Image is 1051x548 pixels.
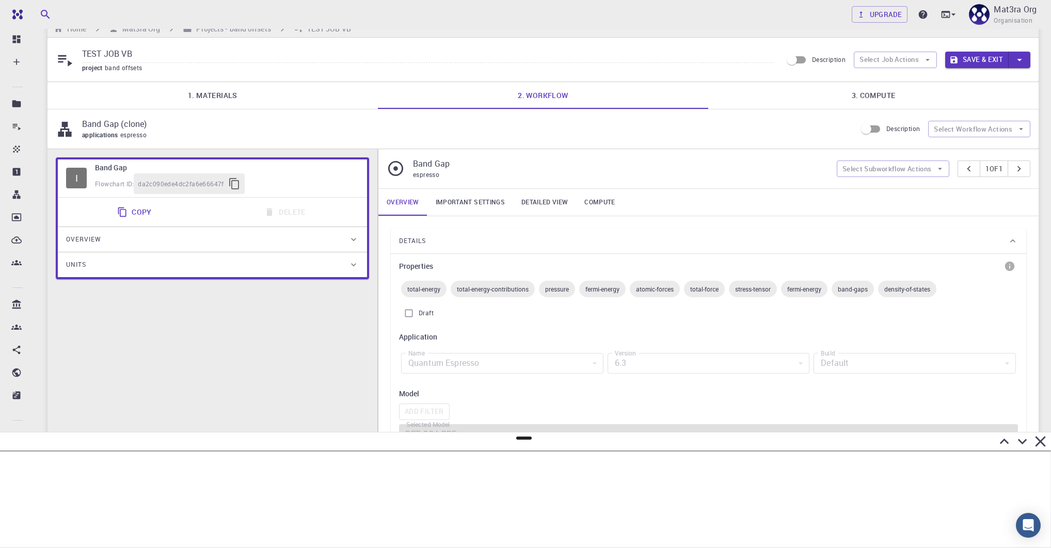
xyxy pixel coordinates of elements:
span: Description [812,55,846,63]
span: band-gaps [832,285,874,293]
span: Idle [66,168,87,188]
img: Mat3ra Org [969,4,990,25]
p: Documentation [30,431,31,443]
div: 6.3 [608,353,810,374]
p: Teams [30,256,31,269]
p: Jobs [30,120,31,133]
a: Detailed view [513,189,576,216]
input: Select a model [403,427,998,442]
p: Properties [30,166,31,178]
span: Organisation [994,15,1032,26]
span: Details [399,233,426,249]
h6: Properties [399,261,433,272]
button: info [1001,258,1018,275]
label: Build [821,349,835,358]
a: Overview [378,189,427,216]
p: Dashboard [30,33,31,45]
span: Overview [66,231,101,248]
p: Dropbox [30,211,31,223]
a: Compute [576,189,623,216]
button: Copy [111,202,160,222]
p: Shared externally [30,389,31,401]
p: Band Gap (clone) [82,118,848,130]
div: I [66,168,87,188]
label: Selected Model [406,420,450,429]
button: Save & Exit [945,52,1009,68]
span: espresso [413,170,439,179]
button: Select Workflow Actions [928,121,1030,137]
p: Workflows [30,188,31,201]
a: 3. Compute [708,82,1039,109]
span: Units [66,256,86,273]
a: 1. Materials [47,82,378,109]
span: stress-tensor [729,285,777,293]
p: Materials [30,143,31,155]
div: Default [814,353,1016,374]
span: espresso [120,131,151,139]
button: Select Subworkflow Actions [837,160,950,177]
span: total-energy-contributions [451,285,535,293]
span: Support [22,7,59,17]
span: total-energy [401,285,447,293]
span: pressure [539,285,575,293]
span: fermi-energy [781,285,827,293]
div: pager [958,160,1030,177]
h6: Application [399,331,1018,343]
span: applications [82,131,120,139]
p: Accounts [30,321,31,333]
span: Draft [419,308,434,318]
span: atomic-forces [630,285,680,293]
span: Flowchart ID: [95,180,134,188]
p: Projects [30,98,31,110]
p: Shared with me [30,344,31,356]
button: 1of1 [980,160,1008,177]
h6: Model [399,388,1018,399]
a: Important settings [427,189,513,216]
a: 2. Workflow [378,82,708,109]
p: External Uploads [30,234,31,246]
h6: Band Gap [95,162,359,173]
div: Units [58,252,367,277]
span: density-of-states [878,285,936,293]
div: Details [391,229,1026,253]
p: Band Gap [413,157,829,170]
label: Version [615,349,636,358]
p: Shared publicly [30,366,31,379]
label: Name [408,349,425,358]
div: Overview [58,227,367,252]
span: total-force [684,285,725,293]
span: da2c090ede4dc2fa6e66647f [138,179,224,189]
button: Select Job Actions [854,52,937,68]
div: Quantum Espresso [401,353,603,374]
img: logo [8,9,23,20]
span: band offsets [105,63,147,72]
span: Description [886,124,920,133]
button: Upgrade [852,6,908,23]
span: project [82,63,105,72]
p: Mat3ra Org [994,3,1037,15]
div: Open Intercom Messenger [1016,513,1041,538]
span: fermi-energy [579,285,626,293]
